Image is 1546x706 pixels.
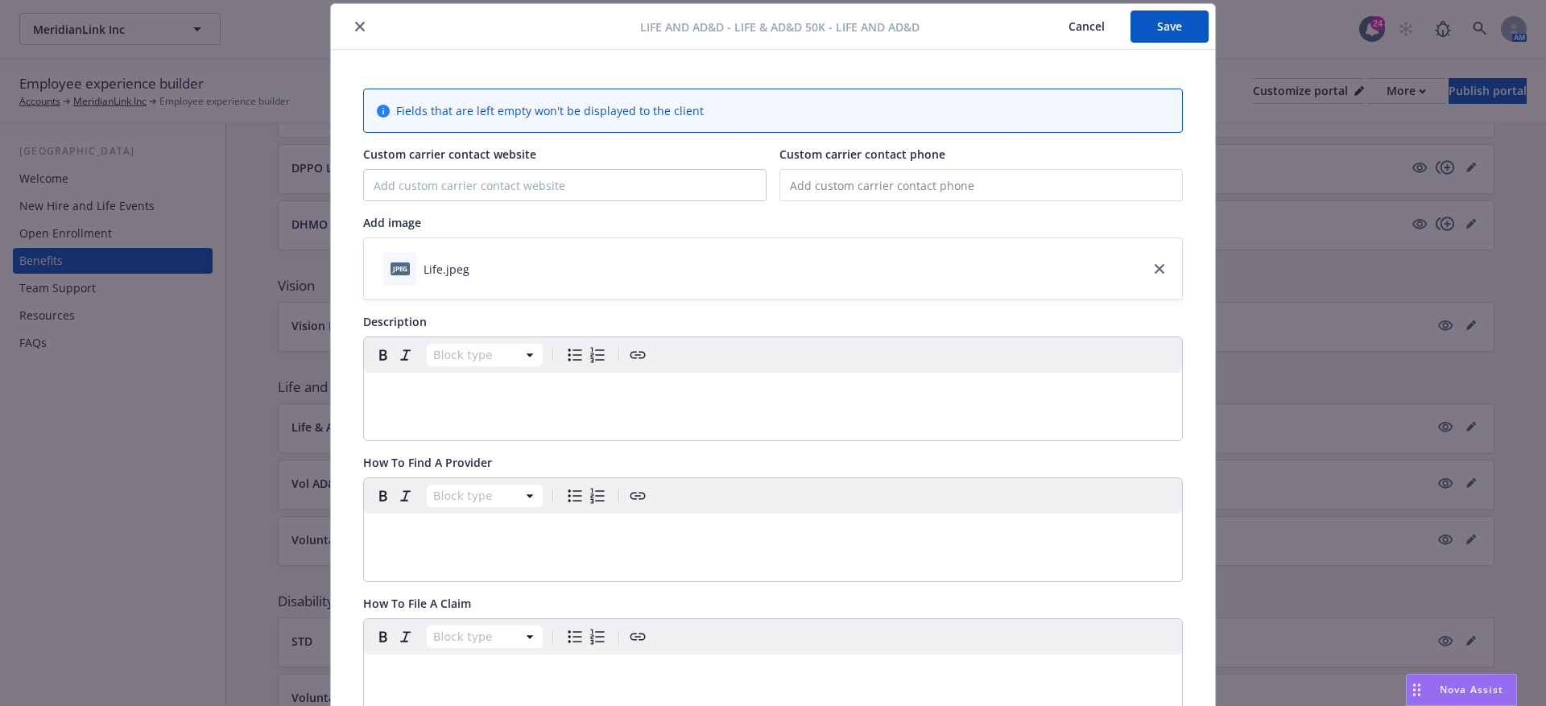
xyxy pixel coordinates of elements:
[424,261,469,278] div: Life.jpeg
[427,625,543,648] button: Block type
[779,147,945,162] span: Custom carrier contact phone
[363,215,421,230] span: Add image
[372,344,395,366] button: Bold
[586,625,609,648] button: Numbered list
[640,19,920,35] span: Life and AD&D - Life & AD&D 50k - Life and AD&D
[586,344,609,366] button: Numbered list
[395,485,417,507] button: Italic
[363,455,492,470] span: How To Find A Provider
[364,373,1182,411] div: editable markdown
[363,596,471,611] span: How To File A Claim
[427,344,543,366] button: Block type
[363,314,427,329] span: Description
[364,170,766,200] input: Add custom carrier contact website
[350,17,370,36] button: close
[372,625,395,648] button: Bold
[372,485,395,507] button: Bold
[626,344,649,366] button: Create link
[626,485,649,507] button: Create link
[395,344,417,366] button: Italic
[779,169,1183,201] input: Add custom carrier contact phone
[1406,674,1517,706] button: Nova Assist
[626,625,649,648] button: Create link
[427,485,543,507] button: Block type
[564,344,609,366] div: toggle group
[564,485,609,507] div: toggle group
[586,485,609,507] button: Numbered list
[476,261,489,278] button: download file
[564,625,586,648] button: Bulleted list
[391,262,410,275] span: jpeg
[1131,10,1209,43] button: Save
[1407,675,1427,705] div: Drag to move
[564,625,609,648] div: toggle group
[1150,259,1169,279] a: close
[564,344,586,366] button: Bulleted list
[395,625,417,648] button: Italic
[364,514,1182,552] div: editable markdown
[564,485,586,507] button: Bulleted list
[1440,683,1503,696] span: Nova Assist
[364,654,1182,693] div: editable markdown
[396,102,704,119] span: Fields that are left empty won't be displayed to the client
[363,147,536,162] span: Custom carrier contact website
[1043,10,1131,43] button: Cancel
